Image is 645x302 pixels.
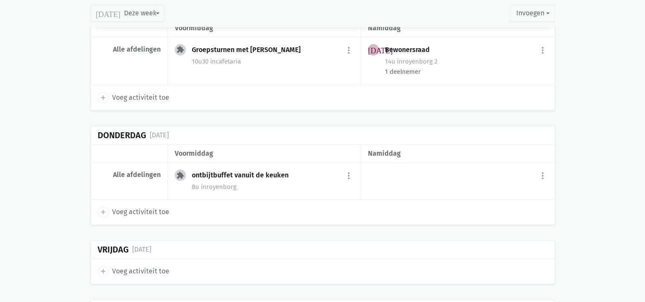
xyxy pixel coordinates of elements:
[210,58,241,65] span: cafetaria
[99,208,107,216] i: add
[99,94,107,102] i: add
[201,183,237,191] span: royenborg
[112,266,169,277] span: Voeg activiteit toe
[397,58,402,65] span: in
[192,183,199,191] span: 8u
[210,58,216,65] span: in
[368,46,393,53] i: [DATE]
[98,92,169,103] a: add Voeg activiteit toe
[201,183,206,191] span: in
[98,266,169,277] a: add Voeg activiteit toe
[385,58,395,65] span: 14u
[192,46,307,54] div: Groepsturnen met [PERSON_NAME]
[368,23,547,34] div: namiddag
[98,206,169,218] a: add Voeg activiteit toe
[98,171,161,179] div: Alle afdelingen
[150,130,169,141] div: [DATE]
[96,10,121,17] i: [DATE]
[397,58,437,65] span: royenborg 2
[385,46,437,54] div: Bewonersraad
[99,267,107,275] i: add
[98,131,146,140] div: Donderdag
[90,5,164,22] button: Deze week
[510,5,555,22] button: Invoegen
[98,245,129,255] div: Vrijdag
[192,58,208,65] span: 10u30
[176,171,184,179] i: extension
[112,206,169,218] span: Voeg activiteit toe
[112,92,169,103] span: Voeg activiteit toe
[175,148,354,159] div: voormiddag
[176,46,184,53] i: extension
[132,244,151,255] div: [DATE]
[175,23,354,34] div: voormiddag
[98,45,161,54] div: Alle afdelingen
[385,67,547,76] div: 1 deelnemer
[192,171,295,180] div: ontbijtbuffet vanuit de keuken
[368,148,547,159] div: namiddag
